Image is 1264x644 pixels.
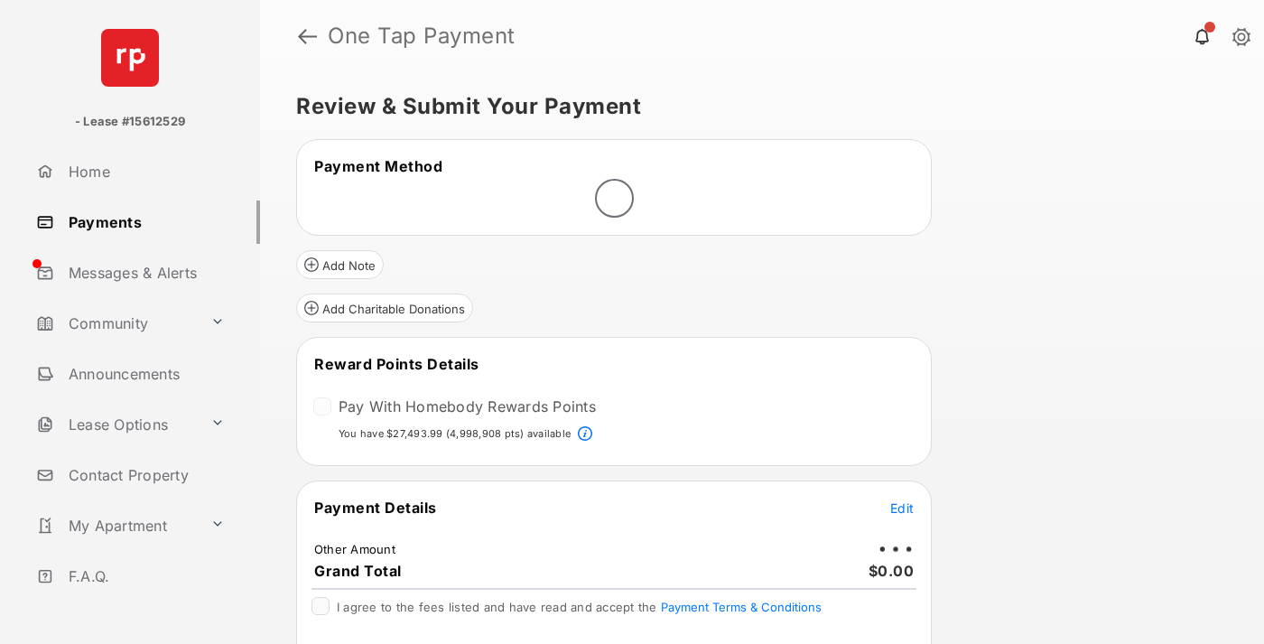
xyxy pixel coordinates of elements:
[296,294,473,322] button: Add Charitable Donations
[296,250,384,279] button: Add Note
[29,201,260,244] a: Payments
[313,541,396,557] td: Other Amount
[296,96,1213,117] h5: Review & Submit Your Payment
[869,562,915,580] span: $0.00
[339,426,571,442] p: You have $27,493.99 (4,998,908 pts) available
[314,499,437,517] span: Payment Details
[29,352,260,396] a: Announcements
[29,403,203,446] a: Lease Options
[29,251,260,294] a: Messages & Alerts
[339,397,596,415] label: Pay With Homebody Rewards Points
[314,562,402,580] span: Grand Total
[29,453,260,497] a: Contact Property
[314,157,442,175] span: Payment Method
[314,355,479,373] span: Reward Points Details
[29,150,260,193] a: Home
[29,302,203,345] a: Community
[890,499,914,517] button: Edit
[661,600,822,614] button: I agree to the fees listed and have read and accept the
[328,25,516,47] strong: One Tap Payment
[890,500,914,516] span: Edit
[29,555,260,598] a: F.A.Q.
[101,29,159,87] img: svg+xml;base64,PHN2ZyB4bWxucz0iaHR0cDovL3d3dy53My5vcmcvMjAwMC9zdmciIHdpZHRoPSI2NCIgaGVpZ2h0PSI2NC...
[29,504,203,547] a: My Apartment
[337,600,822,614] span: I agree to the fees listed and have read and accept the
[75,113,185,131] p: - Lease #15612529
